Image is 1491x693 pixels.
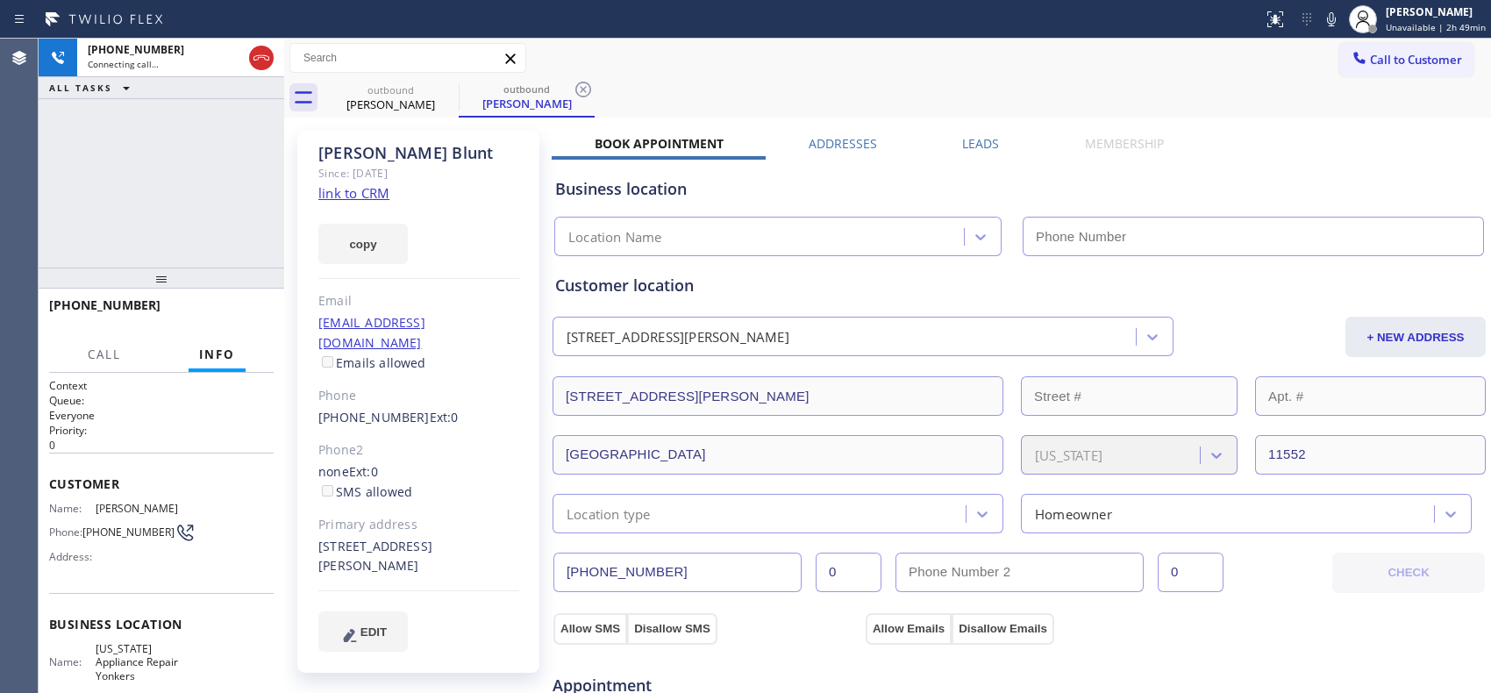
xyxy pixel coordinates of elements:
button: copy [318,224,408,264]
span: Phone: [49,525,82,539]
button: Mute [1319,7,1344,32]
span: ALL TASKS [49,82,112,94]
label: Book Appointment [595,135,724,152]
span: Business location [49,616,274,632]
button: Call to Customer [1339,43,1473,76]
input: Apt. # [1255,376,1486,416]
div: [PERSON_NAME] [325,96,457,112]
label: Membership [1085,135,1164,152]
div: [PERSON_NAME] [460,96,593,111]
p: Everyone [49,408,274,423]
span: [PHONE_NUMBER] [49,296,161,313]
input: City [553,435,1003,475]
div: Location Name [568,227,662,247]
div: Phone [318,386,519,406]
span: Unavailable | 2h 49min [1386,21,1486,33]
input: Ext. 2 [1158,553,1223,592]
input: SMS allowed [322,485,333,497]
p: 0 [49,438,274,453]
div: [STREET_ADDRESS][PERSON_NAME] [567,327,789,347]
span: [PHONE_NUMBER] [82,525,175,539]
span: Info [199,346,235,362]
button: Allow SMS [553,613,627,645]
input: Emails allowed [322,356,333,368]
div: Homeowner [1035,504,1112,524]
div: Since: [DATE] [318,163,519,183]
input: Address [553,376,1003,416]
span: [PHONE_NUMBER] [88,42,184,57]
span: Ext: 0 [349,463,378,480]
span: Address: [49,550,96,563]
span: Customer [49,475,274,492]
div: Email [318,291,519,311]
a: link to CRM [318,184,389,202]
div: Business location [555,177,1483,201]
input: Street # [1021,376,1238,416]
span: Name: [49,655,96,668]
button: CHECK [1332,553,1485,593]
span: Name: [49,502,96,515]
input: Phone Number 2 [895,553,1144,592]
div: Location type [567,504,651,524]
a: [PHONE_NUMBER] [318,409,430,425]
button: EDIT [318,611,408,652]
input: Phone Number [1023,217,1484,256]
div: [PERSON_NAME] Blunt [318,143,519,163]
button: Call [77,338,132,372]
div: Primary address [318,515,519,535]
input: ZIP [1255,435,1486,475]
button: Disallow SMS [627,613,717,645]
div: none [318,462,519,503]
h1: Context [49,378,274,393]
span: [US_STATE] Appliance Repair Yonkers [96,642,183,682]
h2: Queue: [49,393,274,408]
button: Info [189,338,246,372]
button: Disallow Emails [952,613,1054,645]
label: Emails allowed [318,354,426,371]
input: Ext. [816,553,881,592]
span: [PERSON_NAME] [96,502,183,515]
span: Connecting call… [88,58,159,70]
span: EDIT [360,625,387,639]
span: Call [88,346,121,362]
button: ALL TASKS [39,77,147,98]
span: Ext: 0 [430,409,459,425]
div: [STREET_ADDRESS][PERSON_NAME] [318,537,519,577]
div: Customer location [555,274,1483,297]
label: SMS allowed [318,483,412,500]
button: Hang up [249,46,274,70]
a: [EMAIL_ADDRESS][DOMAIN_NAME] [318,314,425,351]
input: Phone Number [553,553,802,592]
button: + NEW ADDRESS [1345,317,1486,357]
span: Call to Customer [1370,52,1462,68]
input: Search [290,44,525,72]
div: Phone2 [318,440,519,461]
button: Allow Emails [866,613,952,645]
div: Marcus Blunt [460,78,593,116]
div: outbound [325,83,457,96]
div: outbound [460,82,593,96]
label: Addresses [809,135,877,152]
h2: Priority: [49,423,274,438]
label: Leads [962,135,999,152]
div: [PERSON_NAME] [1386,4,1486,19]
div: Marcus Blunt [325,78,457,118]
